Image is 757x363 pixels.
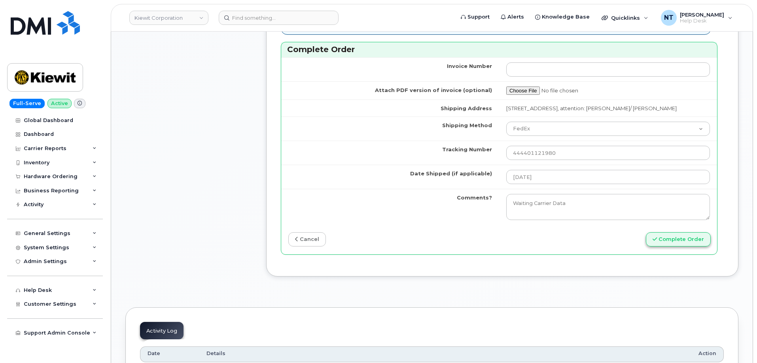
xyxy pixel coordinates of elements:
[596,10,654,26] div: Quicklinks
[646,232,711,247] button: Complete Order
[680,18,724,24] span: Help Desk
[506,194,710,220] textarea: Waiting Carrier Data
[442,146,492,153] label: Tracking Number
[129,11,208,25] a: Kiewit Corporation
[611,15,640,21] span: Quicklinks
[148,350,160,357] span: Date
[507,13,524,21] span: Alerts
[375,87,492,94] label: Attach PDF version of invoice (optional)
[288,232,326,247] a: cancel
[530,9,595,25] a: Knowledge Base
[442,122,492,129] label: Shipping Method
[455,9,495,25] a: Support
[499,100,717,117] td: [STREET_ADDRESS], attention: [PERSON_NAME]/ [PERSON_NAME]
[680,11,724,18] span: [PERSON_NAME]
[219,11,339,25] input: Find something...
[495,9,530,25] a: Alerts
[206,350,225,357] span: Details
[441,105,492,112] label: Shipping Address
[410,170,492,177] label: Date Shipped (if applicable)
[655,10,738,26] div: Nicholas Taylor
[457,194,492,201] label: Comments?
[287,44,711,55] h3: Complete Order
[467,13,490,21] span: Support
[542,13,590,21] span: Knowledge Base
[723,329,751,357] iframe: Messenger Launcher
[664,13,674,23] span: NT
[691,346,724,362] th: Action
[447,62,492,70] label: Invoice Number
